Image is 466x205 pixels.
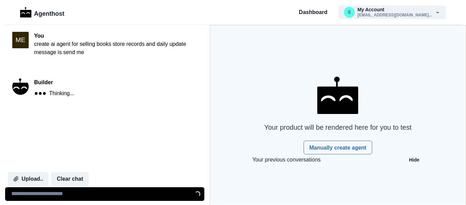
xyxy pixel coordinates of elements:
p: Builder [34,78,74,87]
div: M E [16,37,26,43]
a: LogoAgenthost [20,7,64,18]
p: Thinking... [49,89,74,98]
p: Your previous conversations [252,156,320,164]
button: soniom803@gmail.comMy Account[EMAIL_ADDRESS][DOMAIN_NAME]... [338,5,446,19]
button: Hide [405,154,423,165]
a: Dashboard [299,8,327,16]
p: Your product will be rendered here for you to test [264,122,411,132]
a: Manually create agent [304,141,372,154]
p: Agenthost [34,7,64,18]
p: create ai agent for selling books store records and daily update message is send me [34,40,198,56]
button: Upload.. [8,172,48,186]
p: You [34,32,198,40]
img: Logo [20,7,31,17]
button: Clear chat [51,172,88,186]
img: An Ifffy [12,78,29,95]
img: AgentHost Logo [317,77,358,114]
